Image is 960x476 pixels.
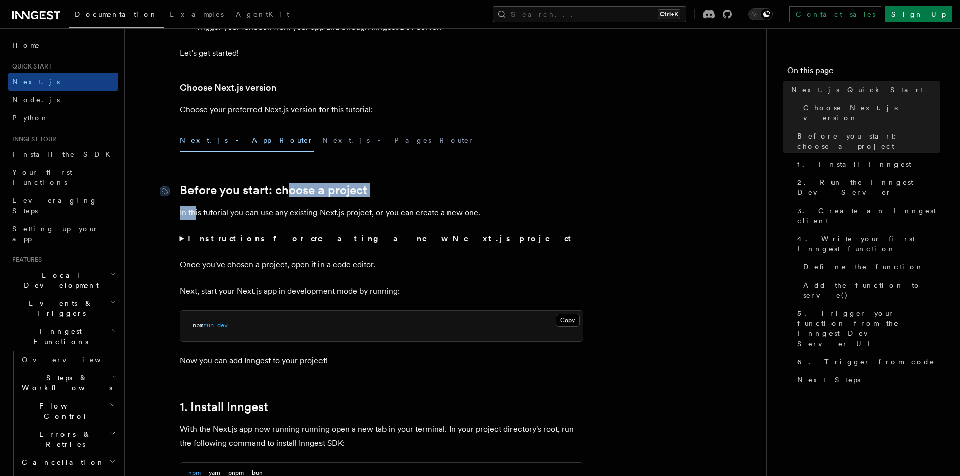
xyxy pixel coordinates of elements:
a: 5. Trigger your function from the Inngest Dev Server UI [793,304,940,353]
a: Next.js Quick Start [787,81,940,99]
span: Inngest Functions [8,326,109,347]
span: Leveraging Steps [12,196,97,215]
span: Flow Control [18,401,109,421]
span: Before you start: choose a project [797,131,940,151]
p: Now you can add Inngest to your project! [180,354,583,368]
button: Steps & Workflows [18,369,118,397]
span: Setting up your app [12,225,99,243]
button: Toggle dark mode [748,8,773,20]
p: Choose your preferred Next.js version for this tutorial: [180,103,583,117]
a: 3. Create an Inngest client [793,201,940,230]
a: Setting up your app [8,220,118,248]
a: Leveraging Steps [8,191,118,220]
a: Choose Next.js version [799,99,940,127]
span: Define the function [803,262,924,272]
span: Inngest tour [8,135,56,143]
p: Let's get started! [180,46,583,60]
button: Errors & Retries [18,425,118,453]
p: Next, start your Next.js app in development mode by running: [180,284,583,298]
span: Choose Next.js version [803,103,940,123]
button: Copy [556,314,580,327]
p: Once you've chosen a project, open it in a code editor. [180,258,583,272]
a: Overview [18,351,118,369]
h4: On this page [787,64,940,81]
span: Next Steps [797,375,860,385]
a: AgentKit [230,3,295,27]
a: 4. Write your first Inngest function [793,230,940,258]
span: Node.js [12,96,60,104]
span: run [203,322,214,329]
button: Events & Triggers [8,294,118,322]
span: Errors & Retries [18,429,109,449]
a: Add the function to serve() [799,276,940,304]
span: Features [8,256,42,264]
button: Inngest Functions [8,322,118,351]
span: Overview [22,356,125,364]
a: 6. Trigger from code [793,353,940,371]
a: Sign Up [885,6,952,22]
button: Cancellation [18,453,118,471]
span: Quick start [8,62,52,71]
a: Next Steps [793,371,940,389]
span: Next.js [12,78,60,86]
span: 1. Install Inngest [797,159,911,169]
span: 2. Run the Inngest Dev Server [797,177,940,197]
a: Choose Next.js version [180,81,276,95]
a: Contact sales [789,6,881,22]
button: Flow Control [18,397,118,425]
summary: Instructions for creating a new Next.js project [180,232,583,246]
p: With the Next.js app now running running open a new tab in your terminal. In your project directo... [180,422,583,450]
span: Steps & Workflows [18,373,112,393]
a: Before you start: choose a project [180,183,367,197]
a: 1. Install Inngest [180,400,268,414]
kbd: Ctrl+K [658,9,680,19]
span: Python [12,114,49,122]
span: Next.js Quick Start [791,85,923,95]
a: Examples [164,3,230,27]
span: 5. Trigger your function from the Inngest Dev Server UI [797,308,940,349]
a: Documentation [69,3,164,28]
span: Documentation [75,10,158,18]
strong: Instructions for creating a new Next.js project [188,234,575,243]
a: Define the function [799,258,940,276]
span: Home [12,40,40,50]
p: In this tutorial you can use any existing Next.js project, or you can create a new one. [180,206,583,220]
span: 3. Create an Inngest client [797,206,940,226]
span: 4. Write your first Inngest function [797,234,940,254]
span: Your first Functions [12,168,72,186]
span: npm [193,322,203,329]
a: 2. Run the Inngest Dev Server [793,173,940,201]
span: Local Development [8,270,110,290]
span: Add the function to serve() [803,280,940,300]
button: Search...Ctrl+K [493,6,686,22]
span: 6. Trigger from code [797,357,935,367]
button: Next.js - Pages Router [322,129,474,152]
span: Cancellation [18,457,105,467]
span: Events & Triggers [8,298,110,318]
span: AgentKit [236,10,289,18]
span: Install the SDK [12,150,116,158]
a: Before you start: choose a project [793,127,940,155]
a: Your first Functions [8,163,118,191]
button: Next.js - App Router [180,129,314,152]
a: Node.js [8,91,118,109]
a: Home [8,36,118,54]
button: Local Development [8,266,118,294]
a: Next.js [8,73,118,91]
span: Examples [170,10,224,18]
a: Python [8,109,118,127]
span: dev [217,322,228,329]
a: Install the SDK [8,145,118,163]
a: 1. Install Inngest [793,155,940,173]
